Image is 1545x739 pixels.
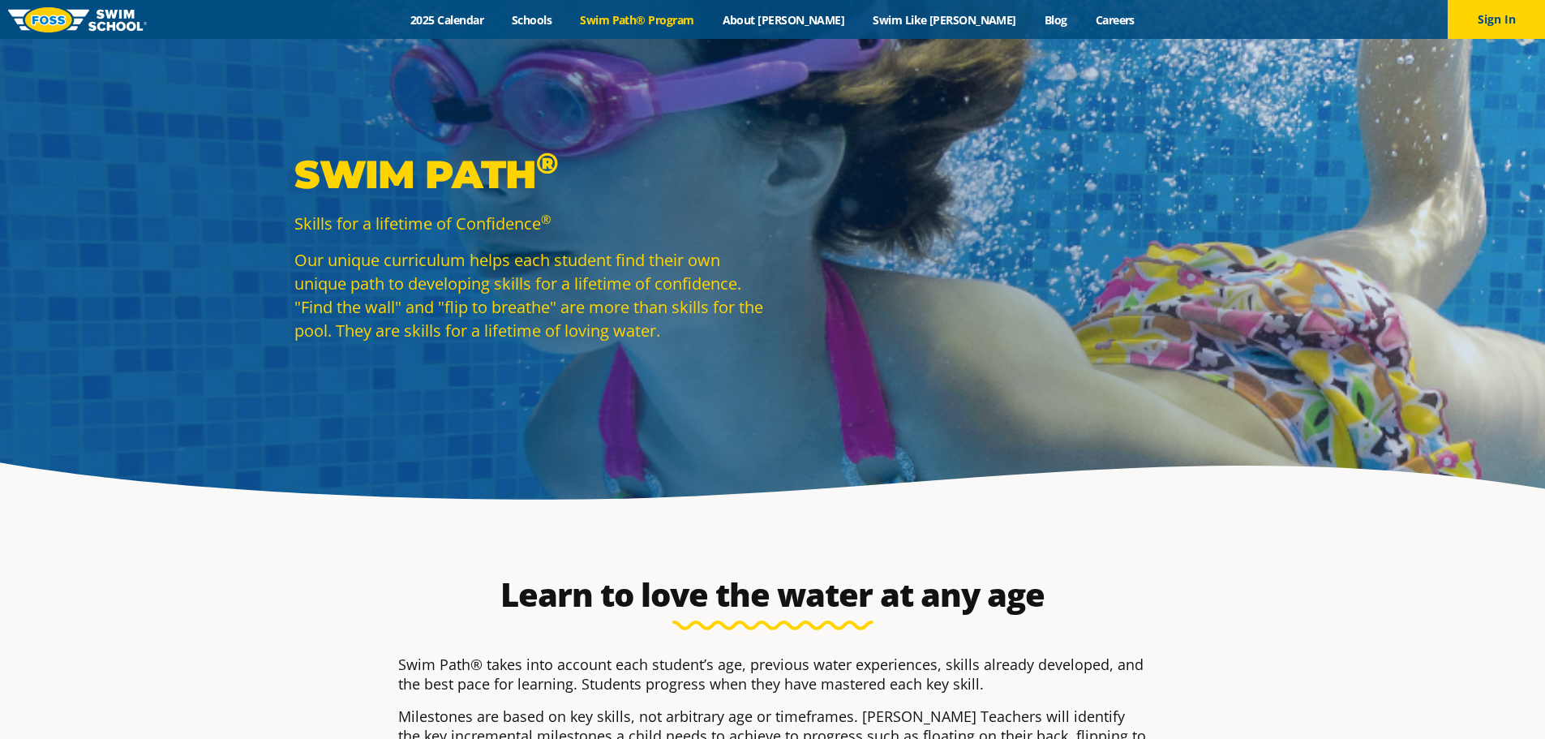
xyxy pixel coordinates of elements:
[294,150,765,199] p: Swim Path
[1081,12,1148,28] a: Careers
[859,12,1031,28] a: Swim Like [PERSON_NAME]
[498,12,566,28] a: Schools
[541,211,551,227] sup: ®
[398,655,1148,694] p: Swim Path® takes into account each student’s age, previous water experiences, skills already deve...
[8,7,147,32] img: FOSS Swim School Logo
[390,575,1156,614] h2: Learn to love the water at any age
[708,12,859,28] a: About [PERSON_NAME]
[294,212,765,235] p: Skills for a lifetime of Confidence
[566,12,708,28] a: Swim Path® Program
[397,12,498,28] a: 2025 Calendar
[536,145,558,181] sup: ®
[1030,12,1081,28] a: Blog
[294,248,765,342] p: Our unique curriculum helps each student find their own unique path to developing skills for a li...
